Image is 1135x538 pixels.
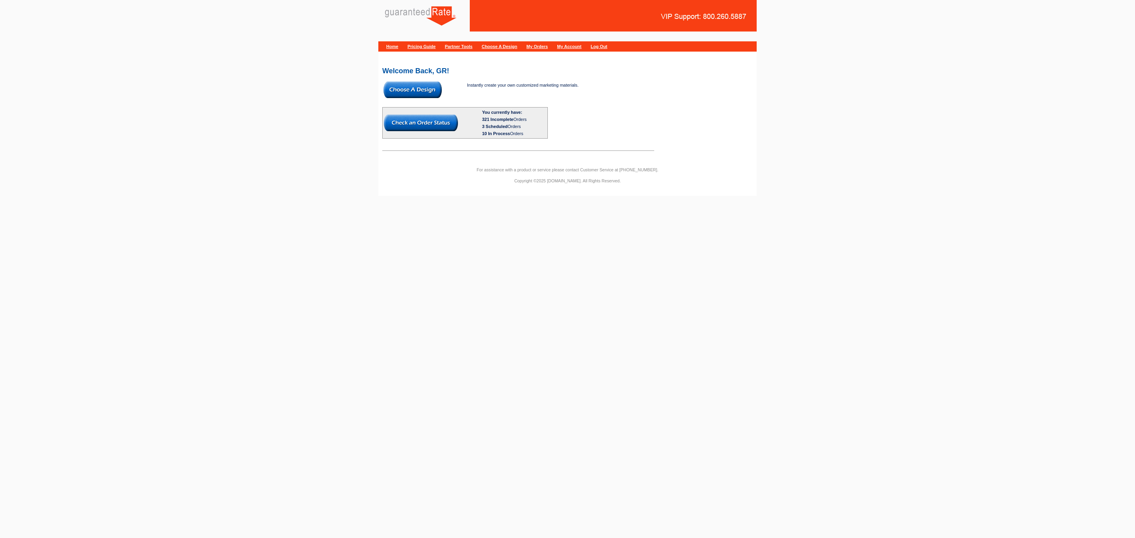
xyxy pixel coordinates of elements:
a: Choose A Design [482,44,517,49]
a: Home [386,44,398,49]
span: Instantly create your own customized marketing materials. [467,83,579,87]
a: Pricing Guide [407,44,436,49]
span: 10 In Process [482,131,510,136]
span: 321 Incomplete [482,117,513,122]
b: You currently have: [482,110,522,115]
p: For assistance with a product or service please contact Customer Service at [PHONE_NUMBER]. [378,166,757,173]
img: button-choose-design.gif [383,82,442,98]
h2: Welcome Back, GR! [382,67,753,74]
a: Log Out [591,44,607,49]
img: button-check-order-status.gif [384,115,458,131]
a: My Orders [527,44,548,49]
a: My Account [557,44,582,49]
a: Partner Tools [445,44,473,49]
div: Orders Orders Orders [482,116,546,137]
p: Copyright ©2025 [DOMAIN_NAME]. All Rights Reserved. [378,177,757,184]
span: 3 Scheduled [482,124,508,129]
